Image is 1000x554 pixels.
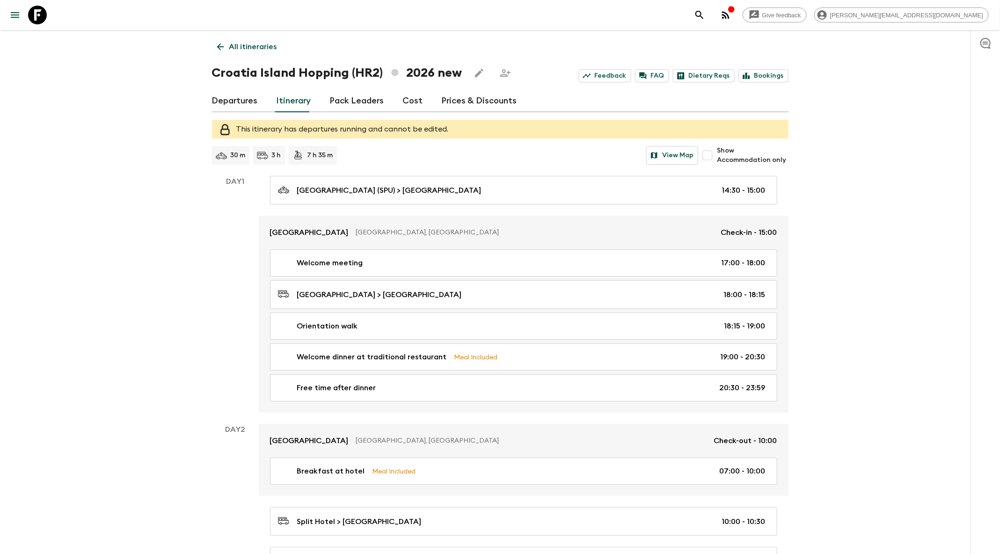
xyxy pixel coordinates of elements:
p: Free time after dinner [297,382,376,394]
span: Show Accommodation only [717,146,788,165]
span: [PERSON_NAME][EMAIL_ADDRESS][DOMAIN_NAME] [825,12,988,19]
p: [GEOGRAPHIC_DATA] [270,435,349,446]
p: Welcome dinner at traditional restaurant [297,351,447,363]
a: FAQ [635,69,669,82]
p: 18:00 - 18:15 [724,289,766,300]
a: Welcome dinner at traditional restaurantMeal Included19:00 - 20:30 [270,343,777,371]
a: Breakfast at hotelMeal Included07:00 - 10:00 [270,458,777,485]
p: 19:00 - 20:30 [721,351,766,363]
p: 7 h 35 m [307,151,333,160]
a: Dietary Reqs [673,69,735,82]
div: [PERSON_NAME][EMAIL_ADDRESS][DOMAIN_NAME] [814,7,989,22]
button: Edit this itinerary [470,64,489,82]
p: [GEOGRAPHIC_DATA], [GEOGRAPHIC_DATA] [356,228,714,237]
p: [GEOGRAPHIC_DATA] > [GEOGRAPHIC_DATA] [297,289,462,300]
a: Prices & Discounts [442,90,517,112]
a: Bookings [738,69,788,82]
p: All itineraries [229,41,277,52]
button: menu [6,6,24,24]
p: Split Hotel > [GEOGRAPHIC_DATA] [297,516,422,527]
p: 10:00 - 10:30 [722,516,766,527]
p: Day 2 [212,424,259,435]
a: Give feedback [743,7,807,22]
p: 07:00 - 10:00 [720,466,766,477]
a: [GEOGRAPHIC_DATA][GEOGRAPHIC_DATA], [GEOGRAPHIC_DATA]Check-out - 10:00 [259,424,788,458]
h1: Croatia Island Hopping (HR2) 2026 new [212,64,462,82]
button: search adventures [690,6,709,24]
a: [GEOGRAPHIC_DATA][GEOGRAPHIC_DATA], [GEOGRAPHIC_DATA]Check-in - 15:00 [259,216,788,249]
a: Welcome meeting17:00 - 18:00 [270,249,777,277]
p: Check-in - 15:00 [721,227,777,238]
p: 20:30 - 23:59 [720,382,766,394]
p: 3 h [272,151,281,160]
a: All itineraries [212,37,282,56]
a: Free time after dinner20:30 - 23:59 [270,374,777,401]
p: 17:00 - 18:00 [722,257,766,269]
p: 14:30 - 15:00 [722,185,766,196]
p: [GEOGRAPHIC_DATA] [270,227,349,238]
p: 18:15 - 19:00 [724,321,766,332]
span: Give feedback [757,12,806,19]
a: Cost [403,90,423,112]
a: Pack Leaders [330,90,384,112]
a: Departures [212,90,258,112]
a: Orientation walk18:15 - 19:00 [270,313,777,340]
p: Breakfast at hotel [297,466,365,477]
p: [GEOGRAPHIC_DATA] (SPU) > [GEOGRAPHIC_DATA] [297,185,482,196]
p: [GEOGRAPHIC_DATA], [GEOGRAPHIC_DATA] [356,436,707,445]
a: [GEOGRAPHIC_DATA] > [GEOGRAPHIC_DATA]18:00 - 18:15 [270,280,777,309]
button: View Map [646,146,698,165]
p: Welcome meeting [297,257,363,269]
p: Check-out - 10:00 [714,435,777,446]
p: Orientation walk [297,321,358,332]
a: Split Hotel > [GEOGRAPHIC_DATA]10:00 - 10:30 [270,507,777,536]
p: Meal Included [454,352,498,362]
span: This itinerary has departures running and cannot be edited. [236,125,449,133]
a: Feedback [579,69,631,82]
a: Itinerary [277,90,311,112]
span: Share this itinerary [496,64,515,82]
p: 30 m [231,151,246,160]
p: Day 1 [212,176,259,187]
a: [GEOGRAPHIC_DATA] (SPU) > [GEOGRAPHIC_DATA]14:30 - 15:00 [270,176,777,204]
p: Meal Included [372,466,416,476]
